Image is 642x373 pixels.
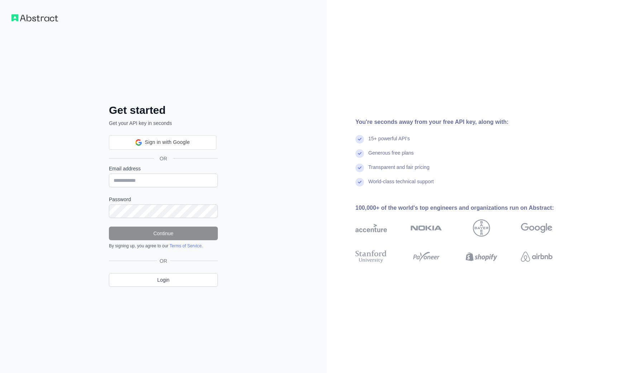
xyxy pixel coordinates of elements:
label: Password [109,196,218,203]
img: check mark [355,164,364,172]
h2: Get started [109,104,218,117]
div: 15+ powerful API's [368,135,410,149]
img: check mark [355,135,364,144]
img: check mark [355,149,364,158]
img: payoneer [411,249,442,265]
img: shopify [466,249,497,265]
div: Generous free plans [368,149,414,164]
img: bayer [473,219,490,237]
span: Sign in with Google [145,139,190,146]
p: Get your API key in seconds [109,120,218,127]
a: Login [109,273,218,287]
span: OR [157,257,170,265]
div: Sign in with Google [109,135,216,150]
img: accenture [355,219,387,237]
div: World-class technical support [368,178,434,192]
div: By signing up, you agree to our . [109,243,218,249]
a: Terms of Service [169,243,201,248]
img: airbnb [521,249,552,265]
button: Continue [109,227,218,240]
span: OR [154,155,173,162]
img: Workflow [11,14,58,21]
div: You're seconds away from your free API key, along with: [355,118,575,126]
label: Email address [109,165,218,172]
div: Transparent and fair pricing [368,164,430,178]
img: stanford university [355,249,387,265]
img: nokia [411,219,442,237]
div: 100,000+ of the world's top engineers and organizations run on Abstract: [355,204,575,212]
img: check mark [355,178,364,186]
img: google [521,219,552,237]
